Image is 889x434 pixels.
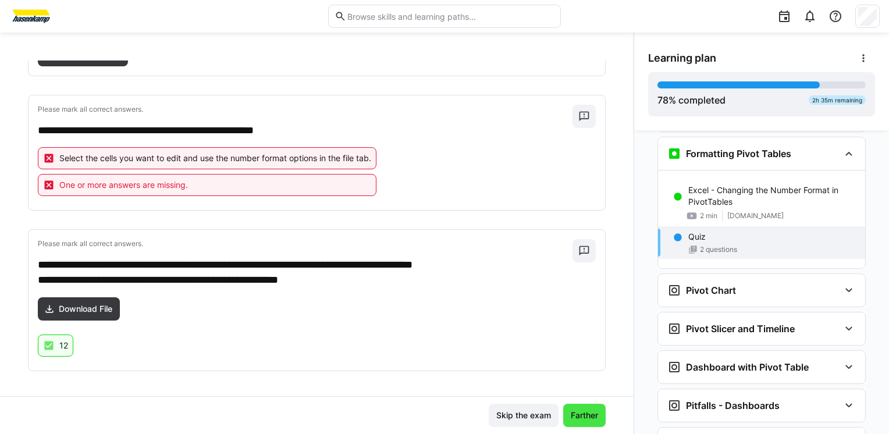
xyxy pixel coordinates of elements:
span: Farther [569,410,600,421]
p: Select the cells you want to edit and use the number format options in the file tab. [59,152,371,164]
span: Skip the exam [495,410,553,421]
p: Excel - Changing the Number Format in PivotTables [688,184,856,208]
p: 12 [59,340,68,351]
span: [DOMAIN_NAME] [727,211,784,220]
h3: Pivot Chart [686,284,736,296]
button: Skip the exam [489,404,559,427]
button: Farther [563,404,606,427]
a: Download File [38,297,120,321]
h3: Formatting Pivot Tables [686,148,791,159]
span: 2 min [700,211,717,220]
p: Quiz [688,231,706,243]
input: Browse skills and learning paths... [346,11,554,22]
span: Learning plan [648,52,716,65]
span: Download File [57,303,114,315]
p: Please mark all correct answers. [38,105,572,114]
span: One or more answers are missing. [59,179,188,191]
div: % completed [657,93,726,107]
span: 78 [657,94,668,106]
h3: Pivot Slicer and Timeline [686,323,795,335]
p: Please mark all correct answers. [38,239,572,248]
div: 2h 35m remaining [809,95,866,105]
h3: Dashboard with Pivot Table [686,361,809,373]
span: 2 questions [700,245,737,254]
h3: Pitfalls - Dashboards [686,400,780,411]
